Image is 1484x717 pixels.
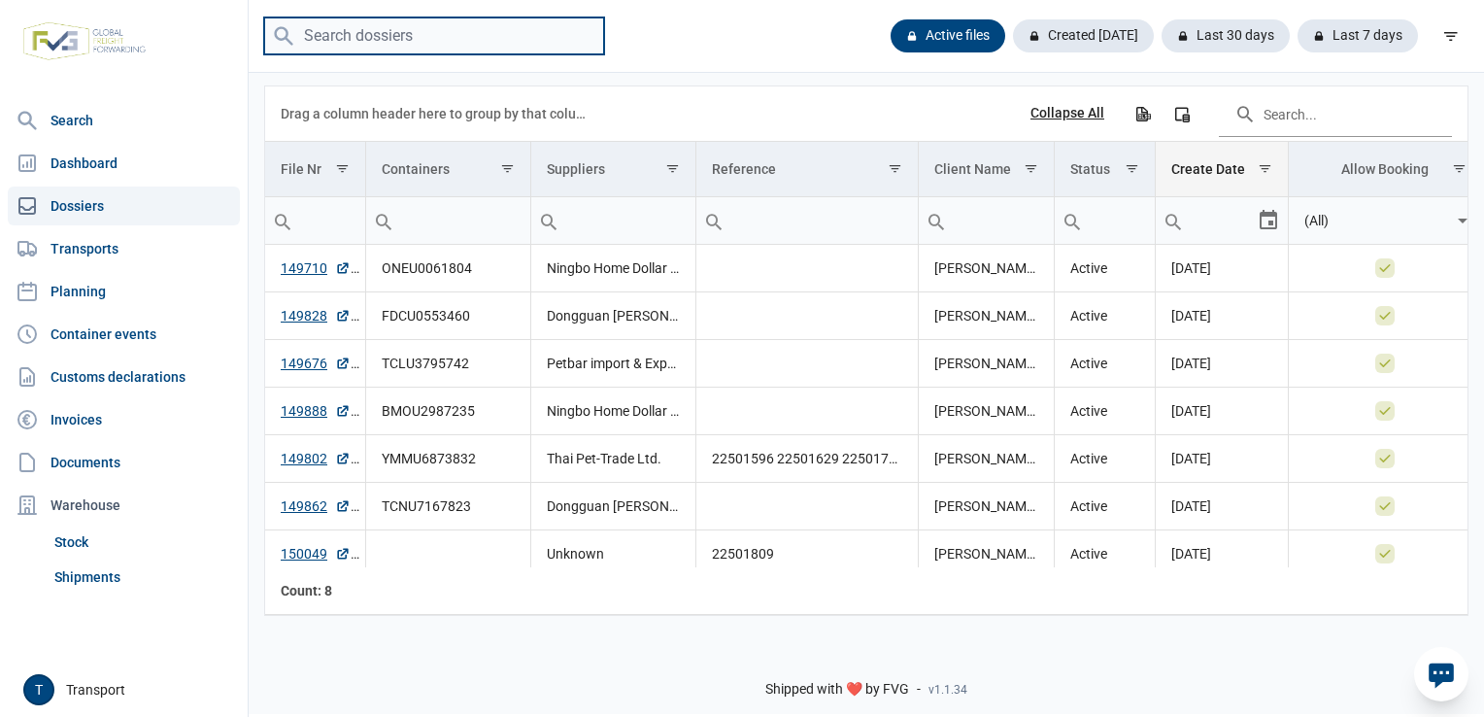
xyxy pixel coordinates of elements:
td: TCNU7167823 [366,483,531,530]
div: File Nr [281,161,321,177]
td: Filter cell [696,197,919,245]
td: Column Allow Booking [1288,142,1482,197]
span: [DATE] [1171,403,1211,419]
td: Filter cell [918,197,1054,245]
a: Dossiers [8,187,240,225]
a: Dashboard [8,144,240,183]
span: Show filter options for column 'Suppliers' [665,161,680,176]
div: Last 7 days [1298,19,1418,52]
td: Unknown [531,530,696,578]
div: Transport [23,674,236,705]
input: Filter cell [366,197,530,244]
span: [DATE] [1171,308,1211,324]
div: Data grid with 8 rows and 8 columns [265,86,1467,615]
a: 150049 [281,544,351,563]
td: [PERSON_NAME] Group NV [918,530,1054,578]
span: Show filter options for column 'Status' [1125,161,1139,176]
input: Search in the data grid [1219,90,1452,137]
span: Show filter options for column 'File Nr' [335,161,350,176]
td: Filter cell [1288,197,1482,245]
span: Show filter options for column 'Create Date' [1258,161,1272,176]
div: Column Chooser [1164,96,1199,131]
div: Create Date [1171,161,1245,177]
div: Created [DATE] [1013,19,1154,52]
div: Client Name [934,161,1011,177]
td: ONEU0061804 [366,245,531,292]
td: [PERSON_NAME] Group NV [918,483,1054,530]
a: Shipments [47,560,240,595]
a: Transports [8,229,240,268]
span: Show filter options for column 'Reference' [888,161,902,176]
td: 22501809 [696,530,919,578]
div: Search box [531,197,566,244]
input: Filter cell [1156,197,1257,244]
div: Active files [891,19,1005,52]
td: Column Suppliers [531,142,696,197]
span: Shipped with ❤️ by FVG [765,681,909,699]
td: Column Client Name [918,142,1054,197]
div: Reference [712,161,776,177]
div: File Nr Count: 8 [281,581,351,600]
div: Search box [1156,197,1191,244]
a: 149828 [281,306,351,325]
input: Search dossiers [264,17,604,55]
div: Data grid toolbar [281,86,1452,141]
td: Column File Nr [265,142,366,197]
td: TCLU3795742 [366,340,531,388]
div: Search box [366,197,401,244]
td: [PERSON_NAME] Group NV [918,292,1054,340]
td: [PERSON_NAME] Group NV [918,388,1054,435]
span: Show filter options for column 'Client Name' [1024,161,1038,176]
a: Invoices [8,400,240,439]
a: Customs declarations [8,358,240,396]
td: Ningbo Home Dollar Imp. & Exp. Corp. [531,245,696,292]
span: v1.1.34 [928,682,967,698]
td: Filter cell [366,197,531,245]
div: Allow Booking [1341,161,1429,177]
td: Active [1054,435,1155,483]
div: Select [1451,197,1474,244]
div: Search box [919,197,954,244]
div: Status [1070,161,1110,177]
a: 149888 [281,401,351,421]
span: Show filter options for column 'Containers' [500,161,515,176]
input: Filter cell [1055,197,1155,244]
div: Export all data to Excel [1125,96,1160,131]
td: Column Reference [696,142,919,197]
a: Documents [8,443,240,482]
span: Show filter options for column 'Allow Booking' [1452,161,1467,176]
button: T [23,674,54,705]
td: YMMU6873832 [366,435,531,483]
td: FDCU0553460 [366,292,531,340]
div: Select [1257,197,1280,244]
td: Column Containers [366,142,531,197]
td: [PERSON_NAME] Group NV [918,245,1054,292]
td: Filter cell [531,197,696,245]
img: FVG - Global freight forwarding [16,15,153,68]
td: Thai Pet-Trade Ltd. [531,435,696,483]
td: Filter cell [1054,197,1155,245]
td: Active [1054,245,1155,292]
td: Active [1054,340,1155,388]
td: Active [1054,483,1155,530]
div: Warehouse [8,486,240,525]
a: Search [8,101,240,140]
td: [PERSON_NAME] Group NV [918,435,1054,483]
a: Container events [8,315,240,354]
td: BMOU2987235 [366,388,531,435]
input: Filter cell [919,197,1054,244]
a: Planning [8,272,240,311]
a: 149862 [281,496,351,516]
div: Search box [1055,197,1090,244]
input: Filter cell [696,197,918,244]
span: - [917,681,921,699]
span: [DATE] [1171,451,1211,466]
td: Petbar import & Export [531,340,696,388]
td: [PERSON_NAME] Group NV [918,340,1054,388]
input: Filter cell [265,197,365,244]
div: Containers [382,161,450,177]
td: Column Create Date [1155,142,1288,197]
input: Filter cell [531,197,695,244]
div: Collapse All [1030,105,1104,122]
